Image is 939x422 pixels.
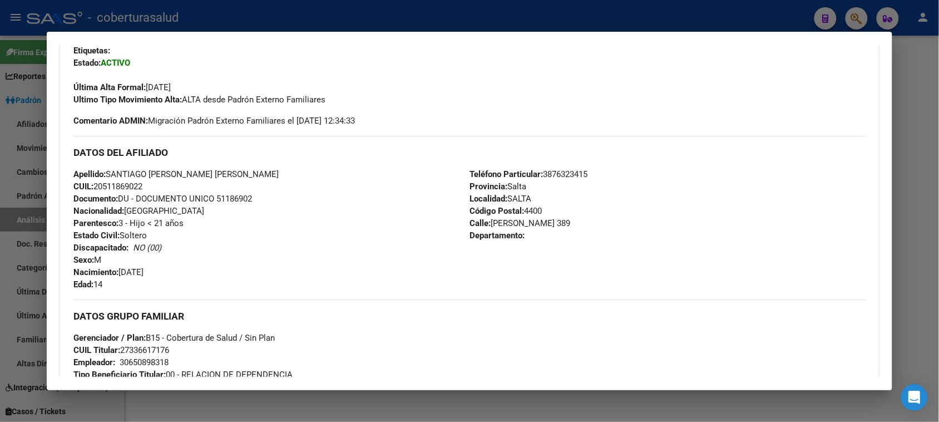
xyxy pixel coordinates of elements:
strong: Gerenciador / Plan: [73,333,146,343]
span: [DATE] [73,82,171,92]
strong: CUIL: [73,181,93,192]
strong: Nacionalidad: [73,206,124,216]
span: 3876323415 [469,169,587,179]
span: M [73,255,101,265]
span: 3 - Hijo < 21 años [73,218,184,228]
strong: Departamento: [469,230,525,241]
strong: Código Postal: [469,206,524,216]
span: 00 - RELACION DE DEPENDENCIA [73,370,293,380]
strong: Teléfono Particular: [469,169,543,179]
span: [GEOGRAPHIC_DATA] [73,206,204,216]
span: 4400 [469,206,542,216]
strong: CUIL Titular: [73,345,120,355]
span: Soltero [73,230,147,241]
strong: Edad: [73,279,93,289]
strong: Calle: [469,218,491,228]
span: 27336617176 [73,345,169,355]
strong: Discapacitado: [73,243,129,253]
strong: Comentario ADMIN: [73,116,148,126]
strong: Apellido: [73,169,106,179]
strong: Documento: [73,194,118,204]
span: ALTA desde Padrón Externo Familiares [73,95,325,105]
span: B15 - Cobertura de Salud / Sin Plan [73,333,275,343]
div: Open Intercom Messenger [901,384,928,411]
span: [DATE] [73,267,144,277]
strong: Nacimiento: [73,267,118,277]
span: 14 [73,279,102,289]
strong: Estado Civil: [73,230,120,241]
span: DU - DOCUMENTO UNICO 51186902 [73,194,252,204]
strong: Tipo Beneficiario Titular: [73,370,166,380]
h3: DATOS GRUPO FAMILIAR [73,310,865,322]
span: [PERSON_NAME] 389 [469,218,570,228]
span: SALTA [469,194,531,204]
strong: Etiquetas: [73,46,110,56]
strong: Sexo: [73,255,94,265]
strong: Provincia: [469,181,507,192]
div: 30650898318 [120,356,169,369]
strong: Estado: [73,58,101,68]
strong: Localidad: [469,194,507,204]
strong: Ultimo Tipo Movimiento Alta: [73,95,182,105]
strong: Empleador: [73,357,115,367]
span: Salta [469,181,526,192]
strong: Parentesco: [73,218,118,228]
span: 20511869022 [73,181,142,192]
strong: Última Alta Formal: [73,82,146,92]
i: NO (00) [133,243,161,253]
strong: ACTIVO [101,58,130,68]
h3: DATOS DEL AFILIADO [73,146,865,159]
span: SANTIAGO [PERSON_NAME] [PERSON_NAME] [73,169,279,179]
span: Migración Padrón Externo Familiares el [DATE] 12:34:33 [73,115,355,127]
